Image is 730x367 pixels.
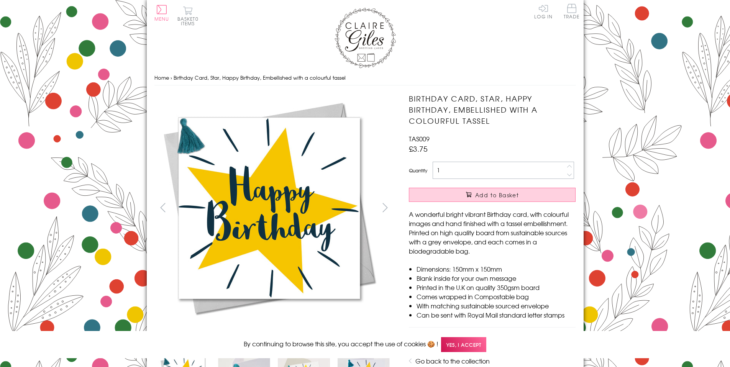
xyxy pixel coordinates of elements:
img: Birthday Card, Star, Happy Birthday, Embellished with a colourful tassel [394,93,623,323]
span: Menu [154,15,169,22]
li: Comes wrapped in Compostable bag [417,292,576,301]
button: prev [154,199,172,216]
img: Claire Giles Greetings Cards [335,8,396,68]
button: Menu [154,5,169,21]
span: Add to Basket [475,191,519,199]
span: 0 items [181,15,198,27]
label: Quantity [409,167,427,174]
li: Dimensions: 150mm x 150mm [417,264,576,274]
a: Go back to the collection [415,356,490,365]
nav: breadcrumbs [154,70,576,86]
span: Birthday Card, Star, Happy Birthday, Embellished with a colourful tassel [174,74,346,81]
h1: Birthday Card, Star, Happy Birthday, Embellished with a colourful tassel [409,93,576,126]
li: Blank inside for your own message [417,274,576,283]
a: Home [154,74,169,81]
button: Basket0 items [177,6,198,26]
li: Can be sent with Royal Mail standard letter stamps [417,310,576,319]
a: Trade [564,4,580,20]
button: next [376,199,394,216]
img: Birthday Card, Star, Happy Birthday, Embellished with a colourful tassel [154,93,384,323]
button: Add to Basket [409,188,576,202]
span: TAS009 [409,134,430,143]
span: £3.75 [409,143,428,154]
span: Trade [564,4,580,19]
li: With matching sustainable sourced envelope [417,301,576,310]
li: Printed in the U.K on quality 350gsm board [417,283,576,292]
a: Log In [534,4,553,19]
p: A wonderful bright vibrant Birthday card, with colourful images and hand finished with a tassel e... [409,210,576,256]
span: Yes, I accept [441,337,486,352]
span: › [171,74,172,81]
